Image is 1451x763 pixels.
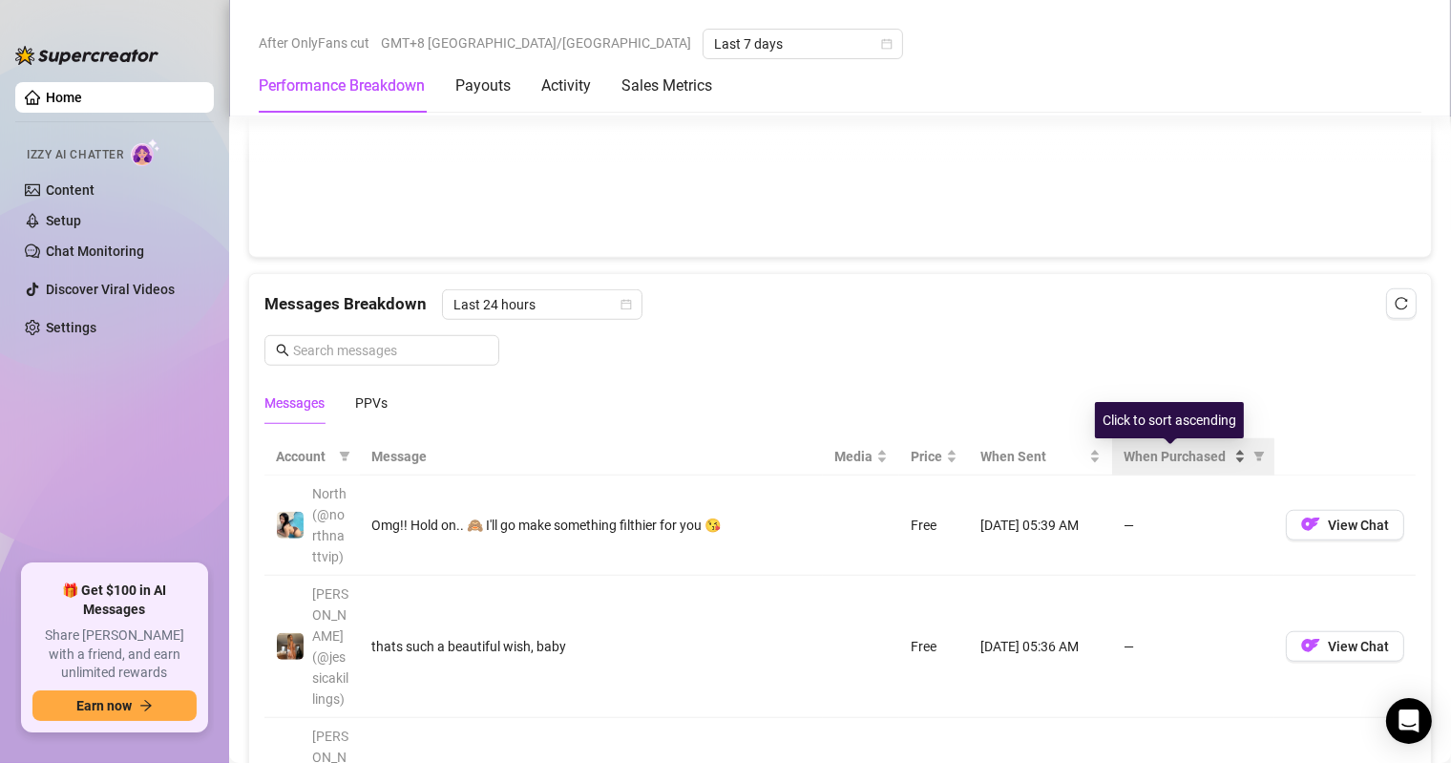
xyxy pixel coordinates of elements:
button: OFView Chat [1286,631,1404,662]
td: Free [899,576,969,718]
a: Home [46,90,82,105]
a: Discover Viral Videos [46,282,175,297]
img: Jessica (@jessicakillings) [277,633,304,660]
a: OFView Chat [1286,521,1404,537]
span: filter [1250,442,1269,471]
div: thats such a beautiful wish, baby [371,636,811,657]
span: arrow-right [139,699,153,712]
th: Price [899,438,969,476]
a: Settings [46,320,96,335]
div: Open Intercom Messenger [1386,698,1432,744]
span: [PERSON_NAME] (@jessicakillings) [312,586,348,707]
div: Sales Metrics [621,74,712,97]
a: Content [46,182,95,198]
span: Price [911,446,942,467]
span: Izzy AI Chatter [27,146,123,164]
div: PPVs [355,392,388,413]
span: View Chat [1328,639,1389,654]
span: Share [PERSON_NAME] with a friend, and earn unlimited rewards [32,626,197,683]
span: When Purchased [1124,446,1230,467]
img: North (@northnattvip) [277,512,304,539]
span: North (@northnattvip) [312,486,347,564]
td: [DATE] 05:39 AM [969,476,1112,576]
span: Last 7 days [714,30,892,58]
span: search [276,344,289,357]
span: calendar [881,38,893,50]
span: Earn now [76,698,132,713]
th: Message [360,438,823,476]
td: Free [899,476,969,576]
td: — [1112,476,1274,576]
a: OFView Chat [1286,643,1404,658]
td: [DATE] 05:36 AM [969,576,1112,718]
span: filter [339,451,350,462]
span: Media [834,446,873,467]
span: reload [1395,297,1408,310]
span: filter [1253,451,1265,462]
span: View Chat [1328,518,1389,533]
img: OF [1301,636,1320,655]
div: Payouts [455,74,511,97]
div: Performance Breakdown [259,74,425,97]
span: When Sent [980,446,1085,467]
input: Search messages [293,340,488,361]
th: When Sent [969,438,1112,476]
span: GMT+8 [GEOGRAPHIC_DATA]/[GEOGRAPHIC_DATA] [381,29,691,57]
th: Media [823,438,899,476]
div: Click to sort ascending [1095,402,1244,438]
div: Messages [264,392,325,413]
th: When Purchased [1112,438,1274,476]
span: filter [335,442,354,471]
div: Activity [541,74,591,97]
img: OF [1301,515,1320,534]
div: Omg!! Hold on.. 🙈 I'll go make something filthier for you 😘 [371,515,811,536]
a: Chat Monitoring [46,244,144,259]
button: OFView Chat [1286,510,1404,540]
span: Account [276,446,331,467]
td: — [1112,576,1274,718]
img: AI Chatter [131,138,160,166]
img: logo-BBDzfeDw.svg [15,46,158,65]
a: Setup [46,213,81,228]
span: Last 24 hours [453,290,631,319]
div: Messages Breakdown [264,289,1416,320]
button: Earn nowarrow-right [32,690,197,721]
span: calendar [620,299,632,310]
span: 🎁 Get $100 in AI Messages [32,582,197,619]
span: After OnlyFans cut [259,29,369,57]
